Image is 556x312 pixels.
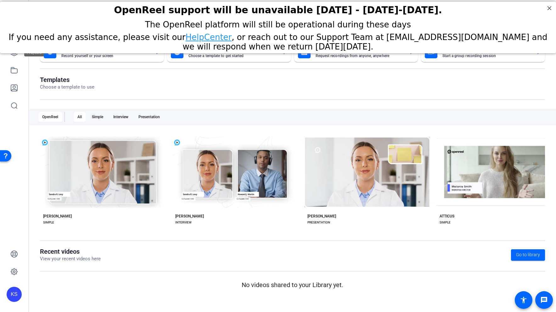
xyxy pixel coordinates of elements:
[175,214,204,219] div: [PERSON_NAME]
[43,220,54,225] div: SIMPLE
[545,3,553,11] div: Close Step
[40,76,94,84] h1: Templates
[516,251,540,258] span: Go to library
[43,214,72,219] div: [PERSON_NAME]
[7,287,22,302] div: KS
[8,3,548,14] h2: OpenReel support will be unavailable Thursday - Friday, October 16th-17th.
[40,84,94,91] p: Choose a template to use
[74,112,86,122] div: All
[307,214,336,219] div: [PERSON_NAME]
[135,112,164,122] div: Presentation
[520,296,527,304] mat-icon: accessibility
[511,249,545,261] a: Go to library
[440,214,454,219] div: ATTICUS
[110,112,132,122] div: Interview
[40,248,101,255] h1: Recent videos
[540,296,548,304] mat-icon: message
[88,112,107,122] div: Simple
[61,54,150,58] mat-card-subtitle: Record yourself or your screen
[40,255,101,263] p: View your recent videos here
[440,220,451,225] div: SIMPLE
[316,54,404,58] mat-card-subtitle: Request recordings from anyone, anywhere
[307,220,330,225] div: PRESENTATION
[442,54,531,58] mat-card-subtitle: Start a group recording session
[40,280,545,290] p: No videos shared to your Library yet.
[8,31,547,50] span: If you need any assistance, please visit our , or reach out to our Support Team at [EMAIL_ADDRESS...
[38,112,62,122] div: OpenReel
[175,220,192,225] div: INTERVIEW
[145,18,411,28] span: The OpenReel platform will still be operational during these days
[185,31,232,40] a: HelpCenter
[188,54,277,58] mat-card-subtitle: Choose a template to get started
